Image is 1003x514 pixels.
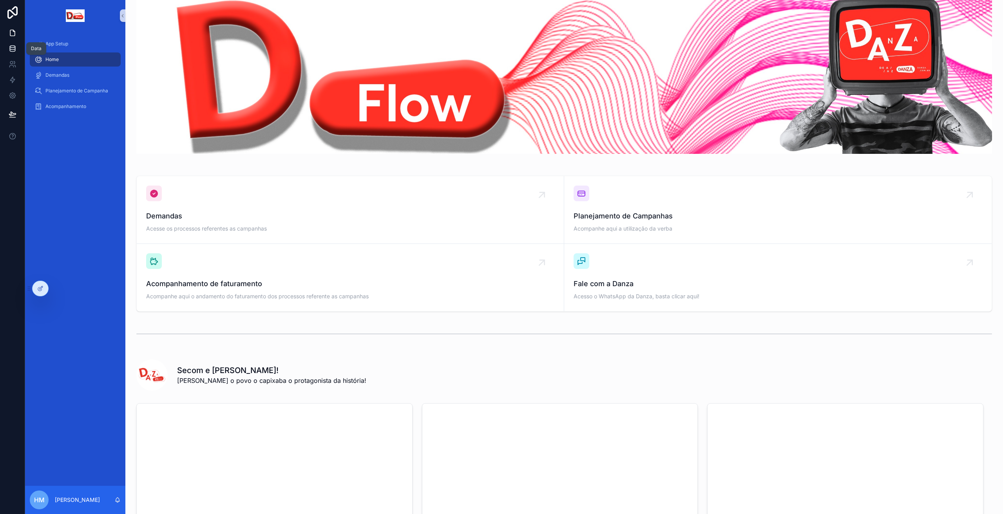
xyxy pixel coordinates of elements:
[30,52,121,67] a: Home
[45,56,59,63] span: Home
[30,37,121,51] a: App Setup
[25,31,125,124] div: conteúdo rolável
[45,72,69,78] span: Demandas
[574,278,982,289] span: Fale com a Danza
[177,365,366,376] h1: Secom e [PERSON_NAME]!
[574,292,982,300] span: Acesso o WhatsApp da Danza, basta clicar aqui!
[31,45,42,52] div: Data
[45,88,108,94] span: Planejamento de Campanha
[55,496,100,504] p: [PERSON_NAME]
[177,376,366,385] span: [PERSON_NAME] o povo o capixaba o protagonista da história!
[45,103,86,110] span: Acompanhamento
[574,211,982,222] span: Planejamento de Campanhas
[45,41,68,47] span: App Setup
[146,225,554,233] span: Acesse os processos referentes as campanhas
[34,495,45,505] span: HM
[137,244,564,311] a: Acompanhamento de faturamentoAcompanhe aqui o andamento do faturamento dos processos referente as...
[146,278,554,289] span: Acompanhamento de faturamento
[30,84,121,98] a: Planejamento de Campanha
[30,68,121,82] a: Demandas
[137,176,564,244] a: DemandasAcesse os processos referentes as campanhas
[574,225,982,233] span: Acompanhe aqui a utilização da verba
[564,176,992,244] a: Planejamento de CampanhasAcompanhe aqui a utilização da verba
[564,244,992,311] a: Fale com a DanzaAcesso o WhatsApp da Danza, basta clicar aqui!
[66,9,85,22] img: Logotipo do aplicativo
[146,292,554,300] span: Acompanhe aqui o andamento do faturamento dos processos referente as campanhas
[30,99,121,114] a: Acompanhamento
[146,211,554,222] span: Demandas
